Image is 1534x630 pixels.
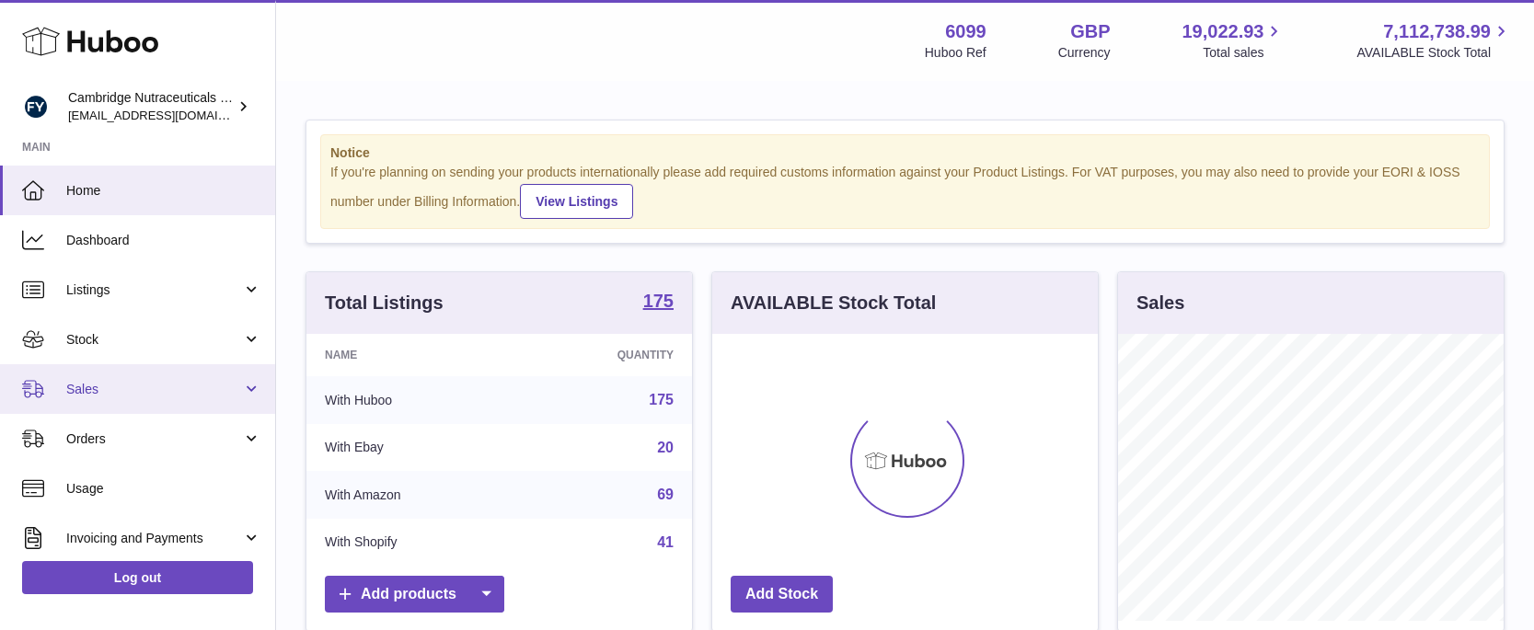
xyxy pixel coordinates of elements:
a: 175 [649,392,674,407]
span: [EMAIL_ADDRESS][DOMAIN_NAME] [68,108,271,122]
h3: Total Listings [325,291,444,315]
h3: AVAILABLE Stock Total [731,291,936,315]
span: Invoicing and Payments [66,530,242,547]
a: 69 [657,487,674,502]
div: Huboo Ref [925,44,986,62]
a: Log out [22,561,253,594]
div: If you're planning on sending your products internationally please add required customs informati... [330,164,1480,219]
img: huboo@camnutra.com [22,93,50,120]
td: With Amazon [306,471,517,519]
div: Currency [1058,44,1111,62]
strong: GBP [1070,19,1110,44]
span: Sales [66,381,242,398]
a: Add Stock [731,576,833,613]
h3: Sales [1136,291,1184,315]
a: 7,112,738.99 AVAILABLE Stock Total [1356,19,1512,62]
span: Usage [66,480,261,498]
a: 19,022.93 Total sales [1182,19,1285,62]
a: 41 [657,534,674,550]
span: Dashboard [66,232,261,249]
a: Add products [325,576,504,613]
td: With Huboo [306,376,517,424]
strong: 6099 [945,19,986,44]
span: Listings [66,281,242,299]
td: With Ebay [306,424,517,472]
strong: Notice [330,144,1480,162]
a: 175 [643,292,674,314]
span: Total sales [1203,44,1285,62]
a: 20 [657,440,674,455]
span: AVAILABLE Stock Total [1356,44,1512,62]
div: Cambridge Nutraceuticals Ltd [68,89,234,124]
a: View Listings [520,184,633,219]
strong: 175 [643,292,674,310]
span: 7,112,738.99 [1383,19,1491,44]
th: Name [306,334,517,376]
span: Orders [66,430,242,448]
span: Stock [66,331,242,349]
td: With Shopify [306,519,517,567]
span: Home [66,182,261,200]
span: 19,022.93 [1182,19,1263,44]
th: Quantity [517,334,692,376]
